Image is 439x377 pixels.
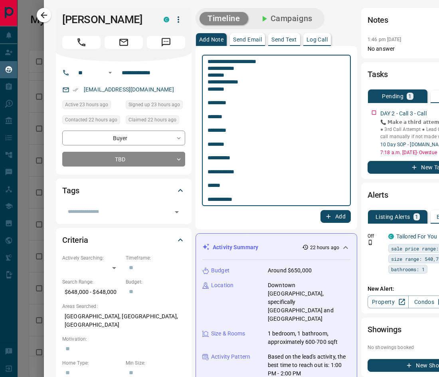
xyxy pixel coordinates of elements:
button: Timeline [200,12,248,25]
p: Pending [382,93,403,99]
p: Log Call [307,37,328,42]
button: Open [171,206,182,218]
p: Home Type: [62,359,122,367]
p: Downtown [GEOGRAPHIC_DATA], specifically [GEOGRAPHIC_DATA] and [GEOGRAPHIC_DATA] [268,281,350,323]
p: Search Range: [62,278,122,286]
p: 22 hours ago [310,244,339,251]
div: Mon Sep 15 2025 [62,115,122,127]
button: Add [320,210,351,223]
h2: Notes [368,14,388,26]
a: [EMAIL_ADDRESS][DOMAIN_NAME] [84,86,174,93]
div: Mon Sep 15 2025 [62,100,122,111]
p: Listing Alerts [376,214,410,220]
a: Property [368,296,409,308]
div: Buyer [62,131,185,145]
h1: [PERSON_NAME] [62,13,152,26]
svg: Push Notification Only [368,240,373,245]
svg: Email Verified [73,87,78,93]
p: Activity Pattern [211,353,250,361]
p: Activity Summary [213,243,258,252]
h2: Showings [368,323,401,336]
p: 1:46 pm [DATE] [368,37,401,42]
button: Open [105,68,115,77]
p: Budget [211,266,229,275]
span: Email [105,36,143,49]
div: condos.ca [164,17,169,22]
span: Claimed 22 hours ago [129,116,176,124]
p: [GEOGRAPHIC_DATA], [GEOGRAPHIC_DATA], [GEOGRAPHIC_DATA] [62,310,185,331]
p: Send Email [233,37,262,42]
span: Signed up 23 hours ago [129,101,180,109]
span: Message [147,36,185,49]
div: Activity Summary22 hours ago [202,240,350,255]
p: Send Text [271,37,297,42]
p: Areas Searched: [62,303,185,310]
div: condos.ca [388,234,394,239]
p: Off [368,232,384,240]
div: TBD [62,152,185,167]
h2: Criteria [62,234,88,246]
p: Around $650,000 [268,266,312,275]
span: Active 23 hours ago [65,101,108,109]
span: bathrooms: 1 [391,265,425,273]
p: Motivation: [62,335,185,343]
p: Budget: [126,278,185,286]
div: Mon Sep 15 2025 [126,115,185,127]
div: Mon Sep 15 2025 [126,100,185,111]
h2: Tags [62,184,79,197]
p: Min Size: [126,359,185,367]
p: Size & Rooms [211,329,245,338]
div: Tags [62,181,185,200]
p: Add Note [199,37,223,42]
span: Contacted 22 hours ago [65,116,117,124]
p: $648,000 - $648,000 [62,286,122,299]
p: Actively Searching: [62,254,122,262]
a: Tailored For You [396,233,437,240]
p: 1 [415,214,418,220]
span: Call [62,36,101,49]
h2: Alerts [368,188,388,201]
p: DAY 2 - Call 3 - Call [380,109,427,118]
h2: Tasks [368,68,388,81]
p: Timeframe: [126,254,185,262]
button: Campaigns [251,12,320,25]
p: 1 bedroom, 1 bathroom, approximately 600-700 sqft [268,329,350,346]
p: Location [211,281,233,290]
div: Criteria [62,230,185,250]
p: 1 [408,93,411,99]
